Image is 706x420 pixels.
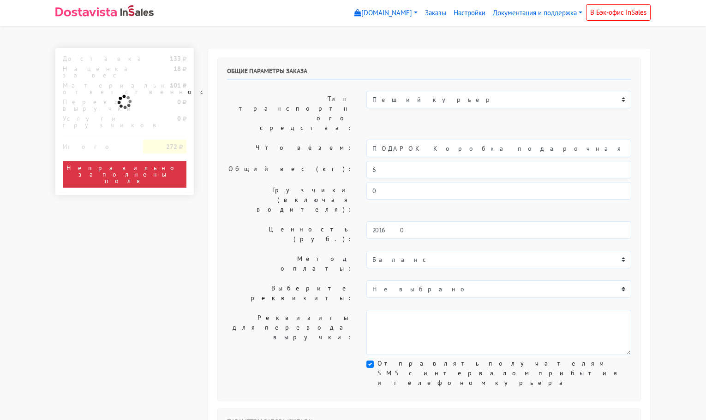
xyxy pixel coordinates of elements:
[489,4,586,22] a: Документация и поддержка
[170,54,181,63] strong: 133
[220,140,359,157] label: Что везем:
[56,99,136,112] div: Перевод выручки
[56,115,136,128] div: Услуги грузчиков
[116,94,133,110] img: ajax-loader.gif
[220,310,359,355] label: Реквизиты для перевода выручки:
[220,161,359,178] label: Общий вес (кг):
[377,359,631,388] label: Отправлять получателям SMS с интервалом прибытия и телефоном курьера
[63,161,186,188] div: Неправильно заполнены поля
[220,182,359,218] label: Грузчики (включая водителя):
[351,4,421,22] a: [DOMAIN_NAME]
[56,82,136,95] div: Материальная ответственность
[227,67,631,80] h6: Общие параметры заказа
[120,5,154,16] img: InSales
[56,55,136,62] div: Доставка
[220,280,359,306] label: Выберите реквизиты:
[421,4,450,22] a: Заказы
[55,7,117,17] img: Dostavista - срочная курьерская служба доставки
[450,4,489,22] a: Настройки
[220,91,359,136] label: Тип транспортного средства:
[56,65,136,78] div: Наценка за вес
[220,221,359,247] label: Ценность (руб.):
[586,4,651,21] a: В Бэк-офис InSales
[220,251,359,277] label: Метод оплаты:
